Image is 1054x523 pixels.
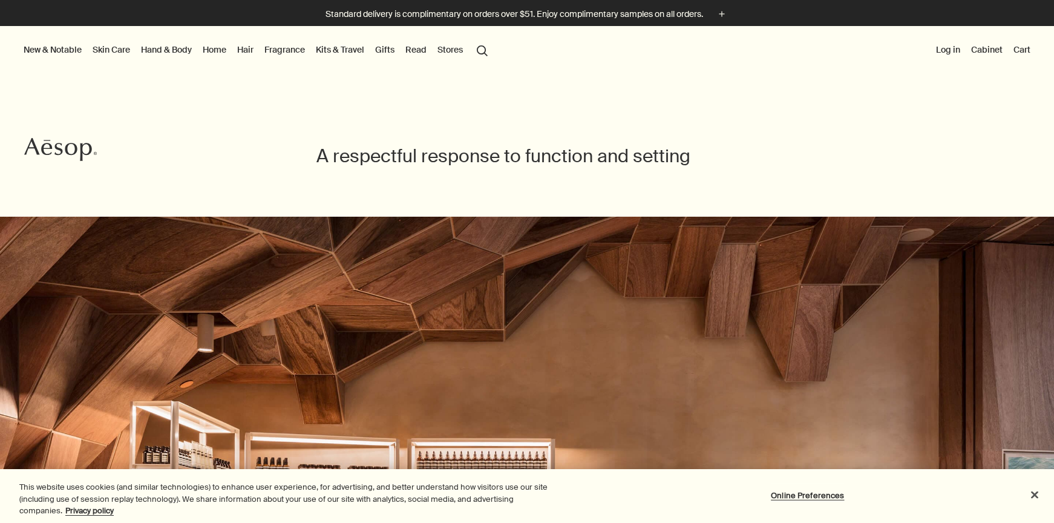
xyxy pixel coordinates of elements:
a: Kits & Travel [313,42,367,58]
a: Aesop [21,134,100,168]
h1: A respectful response to function and setting [316,144,738,168]
button: Open search [471,38,493,61]
p: Standard delivery is complimentary on orders over $51. Enjoy complimentary samples on all orders. [326,8,703,21]
button: Stores [435,42,465,58]
div: This website uses cookies (and similar technologies) to enhance user experience, for advertising,... [19,481,580,517]
button: New & Notable [21,42,84,58]
a: Home [200,42,229,58]
a: Gifts [373,42,397,58]
button: Close [1021,481,1048,508]
button: Online Preferences, Opens the preference center dialog [770,483,845,507]
a: Hand & Body [139,42,194,58]
button: Cart [1011,42,1033,58]
button: Standard delivery is complimentary on orders over $51. Enjoy complimentary samples on all orders. [326,7,728,21]
button: Log in [934,42,963,58]
a: Skin Care [90,42,133,58]
svg: Aesop [24,137,97,162]
nav: primary [21,26,493,74]
a: Read [403,42,429,58]
a: Fragrance [262,42,307,58]
a: More information about your privacy, opens in a new tab [65,505,114,516]
a: Cabinet [969,42,1005,58]
a: Hair [235,42,256,58]
nav: supplementary [934,26,1033,74]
